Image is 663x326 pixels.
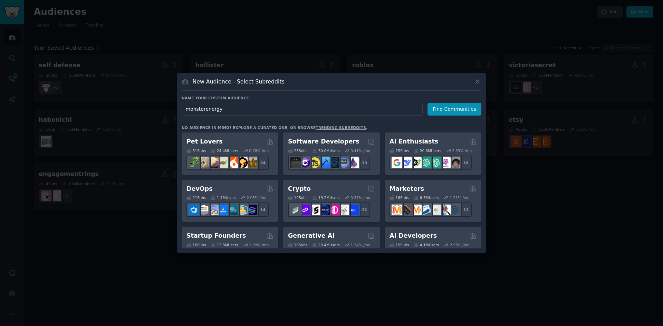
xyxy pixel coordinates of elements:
div: + 24 [254,156,269,170]
div: 15 Sub s [390,243,409,247]
img: OpenAIDev [440,157,451,168]
div: 6.6M Users [414,195,439,200]
div: 24.4M Users [211,148,238,153]
h2: Generative AI [288,231,335,240]
img: ArtificalIntelligence [450,157,460,168]
div: 21 Sub s [186,195,206,200]
img: AItoolsCatalog [411,157,422,168]
img: ballpython [198,157,209,168]
img: content_marketing [392,205,402,215]
img: leopardgeckos [208,157,219,168]
button: Find Communities [427,103,481,116]
img: defiblockchain [329,205,339,215]
img: OnlineMarketing [450,205,460,215]
div: 19 Sub s [288,195,307,200]
img: CryptoNews [338,205,349,215]
div: 18 Sub s [390,195,409,200]
img: DevOpsLinks [218,205,228,215]
div: + 14 [254,202,269,217]
div: 16 Sub s [186,243,206,247]
img: aws_cdk [237,205,248,215]
img: PetAdvice [237,157,248,168]
div: 26 Sub s [288,148,307,153]
div: 0.78 % /mo [249,148,269,153]
div: 2.05 % /mo [247,195,267,200]
img: 0xPolygon [300,205,310,215]
a: trending subreddits [316,126,366,130]
h2: Software Developers [288,137,359,146]
div: 13.8M Users [211,243,238,247]
div: 1.21 % /mo [450,195,470,200]
h2: AI Enthusiasts [390,137,438,146]
h2: Startup Founders [186,231,246,240]
img: AskComputerScience [338,157,349,168]
div: + 11 [457,202,472,217]
h2: Pet Lovers [186,137,223,146]
img: web3 [319,205,330,215]
div: 0.37 % /mo [350,195,370,200]
h2: AI Developers [390,231,437,240]
div: + 19 [356,156,370,170]
img: turtle [218,157,228,168]
img: MarketingResearch [440,205,451,215]
h2: Marketers [390,185,424,193]
img: AskMarketing [411,205,422,215]
img: bigseo [401,205,412,215]
div: 0.41 % /mo [350,148,370,153]
img: software [290,157,301,168]
img: azuredevops [189,205,199,215]
img: Emailmarketing [421,205,431,215]
div: 2.33 % /mo [452,148,472,153]
img: iOSProgramming [319,157,330,168]
img: GoogleGeminiAI [392,157,402,168]
img: learnjavascript [309,157,320,168]
div: No audience in mind? Explore a curated one, or browse . [182,125,367,130]
img: chatgpt_prompts_ [430,157,441,168]
div: 20.4M Users [312,243,339,247]
div: 4.1M Users [414,243,439,247]
div: 31 Sub s [186,148,206,153]
h2: DevOps [186,185,213,193]
div: 1.39 % /mo [249,243,269,247]
img: AWS_Certified_Experts [198,205,209,215]
img: cockatiel [227,157,238,168]
img: googleads [430,205,441,215]
img: elixir [348,157,359,168]
img: dogbreed [247,157,257,168]
div: 20.6M Users [414,148,441,153]
h2: Crypto [288,185,311,193]
div: 25 Sub s [390,148,409,153]
div: 1.34 % /mo [350,243,370,247]
div: + 12 [356,202,370,217]
img: ethfinance [290,205,301,215]
div: 30.0M Users [312,148,339,153]
img: DeepSeek [401,157,412,168]
img: chatgpt_promptDesign [421,157,431,168]
div: 19.2M Users [312,195,339,200]
img: csharp [300,157,310,168]
img: defi_ [348,205,359,215]
div: 1.7M Users [211,195,236,200]
img: platformengineering [227,205,238,215]
img: ethstaker [309,205,320,215]
img: PlatformEngineers [247,205,257,215]
h3: New Audience - Select Subreddits [193,78,285,85]
div: + 18 [457,156,472,170]
img: reactnative [329,157,339,168]
div: 2.98 % /mo [450,243,470,247]
img: herpetology [189,157,199,168]
input: Pick a short name, like "Digital Marketers" or "Movie-Goers" [182,103,423,116]
img: Docker_DevOps [208,205,219,215]
div: 16 Sub s [288,243,307,247]
h3: Name your custom audience [182,96,481,100]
